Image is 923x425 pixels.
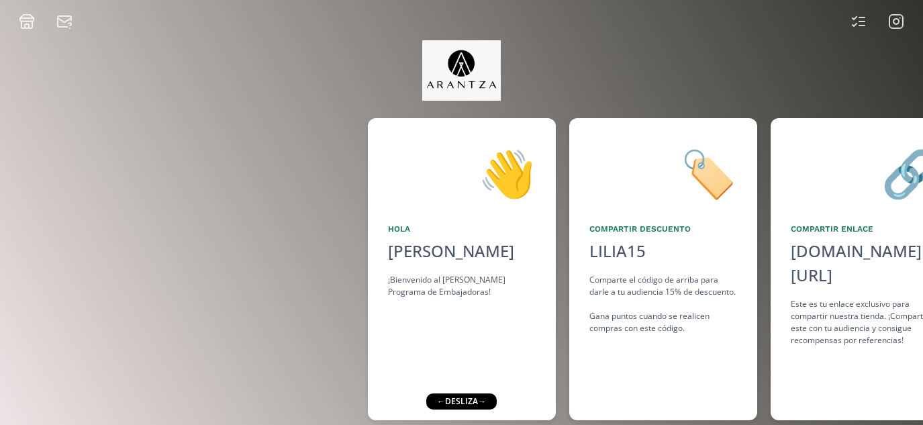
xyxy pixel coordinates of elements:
div: Compartir Descuento [589,223,737,235]
div: ¡Bienvenido al [PERSON_NAME] Programa de Embajadoras! [388,274,536,298]
div: Hola [388,223,536,235]
div: 👋 [388,138,536,207]
div: 🏷️ [589,138,737,207]
div: LILIA15 [589,239,646,263]
div: [PERSON_NAME] [388,239,536,263]
img: jpq5Bx5xx2a5 [422,40,501,101]
div: Comparte el código de arriba para darle a tu audiencia 15% de descuento. Gana puntos cuando se re... [589,274,737,334]
div: ← desliza → [426,393,497,410]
